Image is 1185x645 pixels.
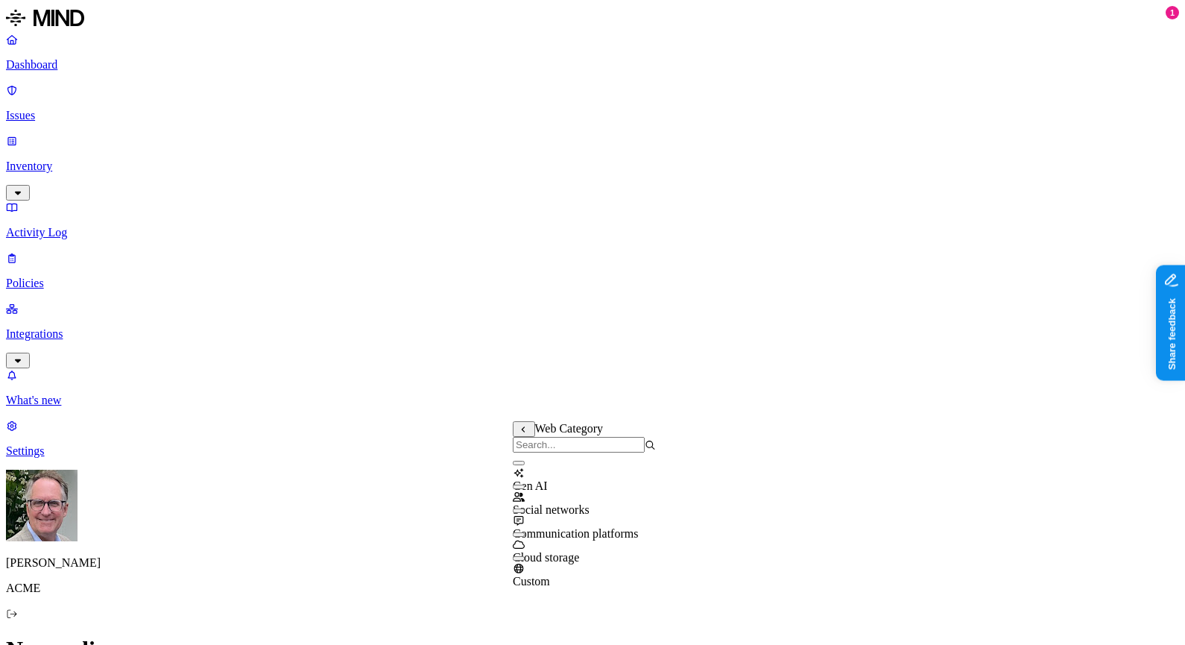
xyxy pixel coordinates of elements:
[6,470,78,541] img: Greg Stolhand
[6,58,1179,72] p: Dashboard
[6,444,1179,458] p: Settings
[6,201,1179,239] a: Activity Log
[1166,6,1179,19] div: 1
[6,134,1179,198] a: Inventory
[6,33,1179,72] a: Dashboard
[6,582,1179,595] p: ACME
[6,6,1179,33] a: MIND
[513,575,550,588] span: Custom
[6,226,1179,239] p: Activity Log
[6,109,1179,122] p: Issues
[535,422,604,435] span: Web Category
[6,6,84,30] img: MIND
[6,302,1179,366] a: Integrations
[6,277,1179,290] p: Policies
[6,327,1179,341] p: Integrations
[6,251,1179,290] a: Policies
[6,368,1179,407] a: What's new
[6,419,1179,458] a: Settings
[6,84,1179,122] a: Issues
[6,394,1179,407] p: What's new
[6,160,1179,173] p: Inventory
[513,437,645,453] input: Search...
